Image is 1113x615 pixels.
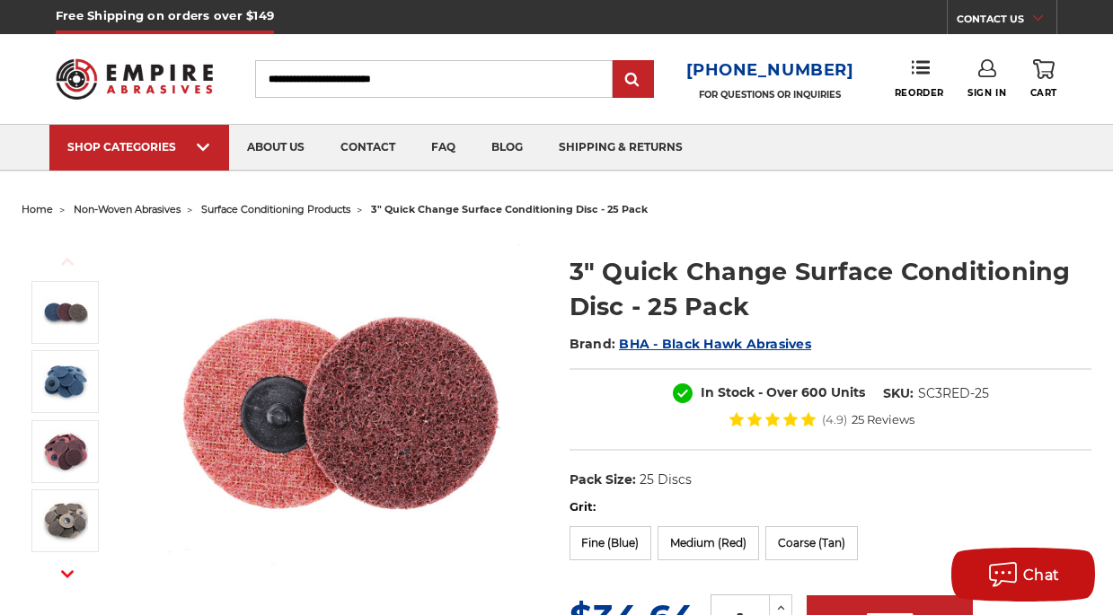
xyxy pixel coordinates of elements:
[895,87,944,99] span: Reorder
[22,203,53,215] a: home
[570,336,616,352] span: Brand:
[619,336,811,352] a: BHA - Black Hawk Abrasives
[758,384,798,400] span: - Over
[541,125,701,171] a: shipping & returns
[822,414,847,426] span: (4.9)
[43,498,88,543] img: 3-inch coarse tan surface conditioning quick change disc for light finishing tasks, 25 pack
[43,290,88,335] img: 3-inch surface conditioning quick change disc by Black Hawk Abrasives
[883,384,914,403] dt: SKU:
[43,359,88,404] img: 3-inch fine blue surface conditioning quick change disc for metal finishing, 25 pack
[201,203,350,215] a: surface conditioning products
[967,87,1006,99] span: Sign In
[229,125,322,171] a: about us
[615,62,651,98] input: Submit
[686,89,854,101] p: FOR QUESTIONS OR INQUIRIES
[570,470,636,489] dt: Pack Size:
[951,548,1095,602] button: Chat
[640,470,692,489] dd: 25 Discs
[957,9,1056,34] a: CONTACT US
[322,125,413,171] a: contact
[43,429,88,474] img: 3-inch medium red surface conditioning quick change disc for versatile metalwork, 25 pack
[413,125,473,171] a: faq
[473,125,541,171] a: blog
[74,203,181,215] a: non-woven abrasives
[46,242,89,281] button: Previous
[852,414,914,426] span: 25 Reviews
[56,48,213,110] img: Empire Abrasives
[1030,59,1057,99] a: Cart
[1030,87,1057,99] span: Cart
[46,555,89,593] button: Next
[831,384,865,400] span: Units
[686,57,854,83] a: [PHONE_NUMBER]
[570,498,1091,516] label: Grit:
[701,384,755,400] span: In Stock
[570,254,1091,324] h1: 3" Quick Change Surface Conditioning Disc - 25 Pack
[161,235,520,594] img: 3-inch surface conditioning quick change disc by Black Hawk Abrasives
[895,59,944,98] a: Reorder
[1023,567,1060,584] span: Chat
[801,384,827,400] span: 600
[67,140,211,154] div: SHOP CATEGORIES
[918,384,989,403] dd: SC3RED-25
[371,203,648,215] span: 3" quick change surface conditioning disc - 25 pack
